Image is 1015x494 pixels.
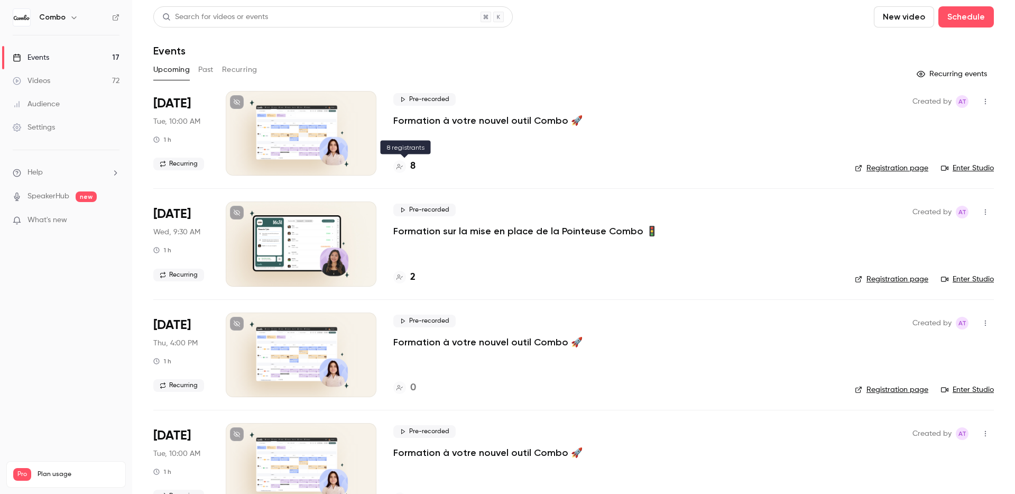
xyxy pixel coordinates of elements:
span: Tue, 10:00 AM [153,116,200,127]
div: 1 h [153,357,171,365]
h4: 0 [410,381,416,395]
button: Recurring events [912,66,994,83]
span: Amandine Test [956,427,968,440]
span: Recurring [153,158,204,170]
iframe: Noticeable Trigger [107,216,119,225]
span: [DATE] [153,427,191,444]
h4: 2 [410,270,416,285]
div: 1 h [153,468,171,476]
span: [DATE] [153,317,191,334]
button: Schedule [938,6,994,28]
a: Formation à votre nouvel outil Combo 🚀 [393,446,583,459]
a: Formation à votre nouvel outil Combo 🚀 [393,336,583,349]
span: new [76,191,97,202]
a: Registration page [855,385,928,395]
a: Formation à votre nouvel outil Combo 🚀 [393,114,583,127]
button: New video [874,6,934,28]
a: Registration page [855,274,928,285]
div: 1 h [153,135,171,144]
span: Created by [912,95,952,108]
a: Enter Studio [941,385,994,395]
a: Registration page [855,163,928,173]
div: Sep 9 Tue, 10:00 AM (Europe/Paris) [153,91,209,176]
a: 2 [393,270,416,285]
div: Search for videos or events [162,12,268,23]
span: Pre-recorded [393,315,456,327]
div: Audience [13,99,60,109]
span: Recurring [153,379,204,392]
span: Help [27,167,43,178]
a: Formation sur la mise en place de la Pointeuse Combo 🚦 [393,225,658,237]
a: 8 [393,159,416,173]
div: Events [13,52,49,63]
img: Combo [13,9,30,26]
span: Pre-recorded [393,93,456,106]
span: Pre-recorded [393,204,456,216]
button: Past [198,61,214,78]
button: Upcoming [153,61,190,78]
a: Enter Studio [941,163,994,173]
span: [DATE] [153,206,191,223]
span: What's new [27,215,67,226]
span: Amandine Test [956,206,968,218]
span: Amandine Test [956,95,968,108]
a: 0 [393,381,416,395]
span: Wed, 9:30 AM [153,227,200,237]
span: Amandine Test [956,317,968,330]
div: 1 h [153,246,171,254]
span: AT [958,95,966,108]
span: Pro [13,468,31,481]
span: Tue, 10:00 AM [153,449,200,459]
div: Sep 11 Thu, 4:00 PM (Europe/Paris) [153,313,209,397]
span: AT [958,317,966,330]
h1: Events [153,44,186,57]
div: Videos [13,76,50,86]
li: help-dropdown-opener [13,167,119,178]
span: [DATE] [153,95,191,112]
span: Recurring [153,269,204,281]
a: SpeakerHub [27,191,69,202]
span: AT [958,427,966,440]
button: Recurring [222,61,257,78]
span: Created by [912,427,952,440]
span: Created by [912,206,952,218]
div: Sep 10 Wed, 9:30 AM (Europe/Paris) [153,202,209,286]
span: Pre-recorded [393,425,456,438]
h4: 8 [410,159,416,173]
span: AT [958,206,966,218]
span: Thu, 4:00 PM [153,338,198,349]
h6: Combo [39,12,66,23]
span: Plan usage [38,470,119,479]
div: Settings [13,122,55,133]
a: Enter Studio [941,274,994,285]
span: Created by [912,317,952,330]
